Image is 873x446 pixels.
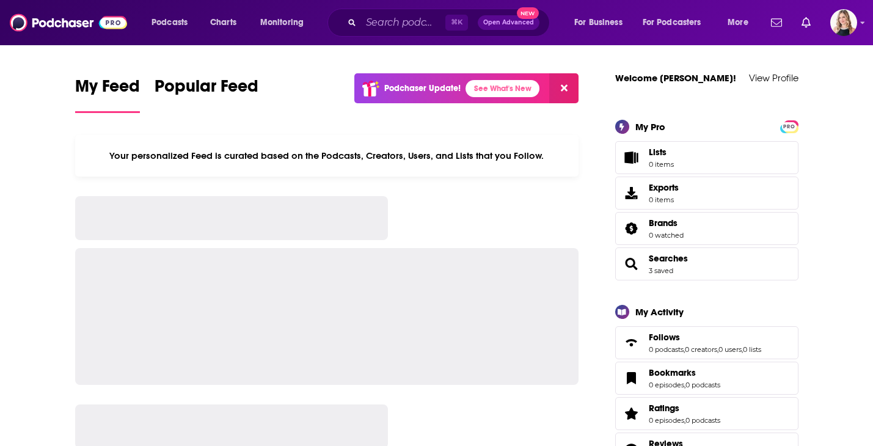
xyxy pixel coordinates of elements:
[143,13,203,32] button: open menu
[155,76,258,113] a: Popular Feed
[649,266,673,275] a: 3 saved
[685,416,720,425] a: 0 podcasts
[619,405,644,422] a: Ratings
[718,345,742,354] a: 0 users
[619,185,644,202] span: Exports
[566,13,638,32] button: open menu
[260,14,304,31] span: Monitoring
[766,12,787,33] a: Show notifications dropdown
[728,14,748,31] span: More
[649,416,684,425] a: 0 episodes
[649,182,679,193] span: Exports
[615,72,736,84] a: Welcome [PERSON_NAME]!
[830,9,857,36] button: Show profile menu
[619,220,644,237] a: Brands
[685,381,720,389] a: 0 podcasts
[649,218,678,228] span: Brands
[152,14,188,31] span: Podcasts
[361,13,445,32] input: Search podcasts, credits, & more...
[75,76,140,104] span: My Feed
[619,255,644,272] a: Searches
[719,13,764,32] button: open menu
[619,149,644,166] span: Lists
[615,177,798,210] a: Exports
[252,13,320,32] button: open menu
[445,15,468,31] span: ⌘ K
[649,218,684,228] a: Brands
[483,20,534,26] span: Open Advanced
[649,332,680,343] span: Follows
[649,231,684,239] a: 0 watched
[684,416,685,425] span: ,
[339,9,561,37] div: Search podcasts, credits, & more...
[830,9,857,36] img: User Profile
[384,83,461,93] p: Podchaser Update!
[615,397,798,430] span: Ratings
[782,122,797,131] span: PRO
[635,13,719,32] button: open menu
[635,306,684,318] div: My Activity
[619,370,644,387] a: Bookmarks
[830,9,857,36] span: Logged in as Ilana.Dvir
[797,12,816,33] a: Show notifications dropdown
[478,15,539,30] button: Open AdvancedNew
[574,14,623,31] span: For Business
[684,345,685,354] span: ,
[649,147,674,158] span: Lists
[202,13,244,32] a: Charts
[466,80,539,97] a: See What's New
[210,14,236,31] span: Charts
[649,381,684,389] a: 0 episodes
[742,345,743,354] span: ,
[649,196,679,204] span: 0 items
[649,160,674,169] span: 0 items
[649,147,667,158] span: Lists
[685,345,717,354] a: 0 creators
[649,367,696,378] span: Bookmarks
[75,135,579,177] div: Your personalized Feed is curated based on the Podcasts, Creators, Users, and Lists that you Follow.
[717,345,718,354] span: ,
[649,367,720,378] a: Bookmarks
[649,403,679,414] span: Ratings
[649,403,720,414] a: Ratings
[615,212,798,245] span: Brands
[643,14,701,31] span: For Podcasters
[155,76,258,104] span: Popular Feed
[615,141,798,174] a: Lists
[10,11,127,34] img: Podchaser - Follow, Share and Rate Podcasts
[619,334,644,351] a: Follows
[635,121,665,133] div: My Pro
[749,72,798,84] a: View Profile
[615,247,798,280] span: Searches
[649,253,688,264] a: Searches
[517,7,539,19] span: New
[684,381,685,389] span: ,
[649,345,684,354] a: 0 podcasts
[75,76,140,113] a: My Feed
[615,326,798,359] span: Follows
[615,362,798,395] span: Bookmarks
[649,332,761,343] a: Follows
[782,121,797,130] a: PRO
[743,345,761,354] a: 0 lists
